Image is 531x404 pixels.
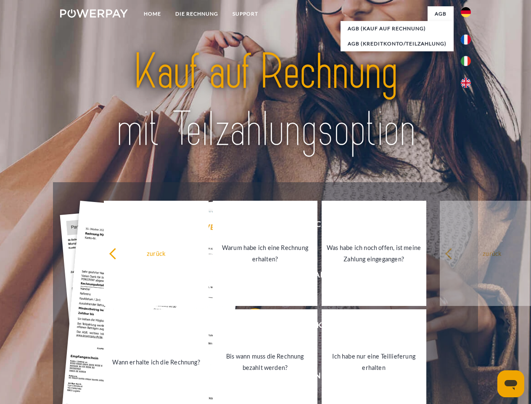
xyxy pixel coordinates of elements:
[428,6,454,21] a: agb
[80,40,451,161] img: title-powerpay_de.svg
[461,35,471,45] img: fr
[218,351,312,373] div: Bis wann muss die Rechnung bezahlt werden?
[322,201,426,306] a: Was habe ich noch offen, ist meine Zahlung eingegangen?
[497,370,524,397] iframe: Schaltfläche zum Öffnen des Messaging-Fensters
[327,351,421,373] div: Ich habe nur eine Teillieferung erhalten
[168,6,225,21] a: DIE RECHNUNG
[341,21,454,36] a: AGB (Kauf auf Rechnung)
[218,242,312,265] div: Warum habe ich eine Rechnung erhalten?
[60,9,128,18] img: logo-powerpay-white.svg
[137,6,168,21] a: Home
[109,247,203,259] div: zurück
[341,36,454,51] a: AGB (Kreditkonto/Teilzahlung)
[109,356,203,367] div: Wann erhalte ich die Rechnung?
[461,7,471,17] img: de
[225,6,265,21] a: SUPPORT
[461,56,471,66] img: it
[327,242,421,265] div: Was habe ich noch offen, ist meine Zahlung eingegangen?
[461,78,471,88] img: en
